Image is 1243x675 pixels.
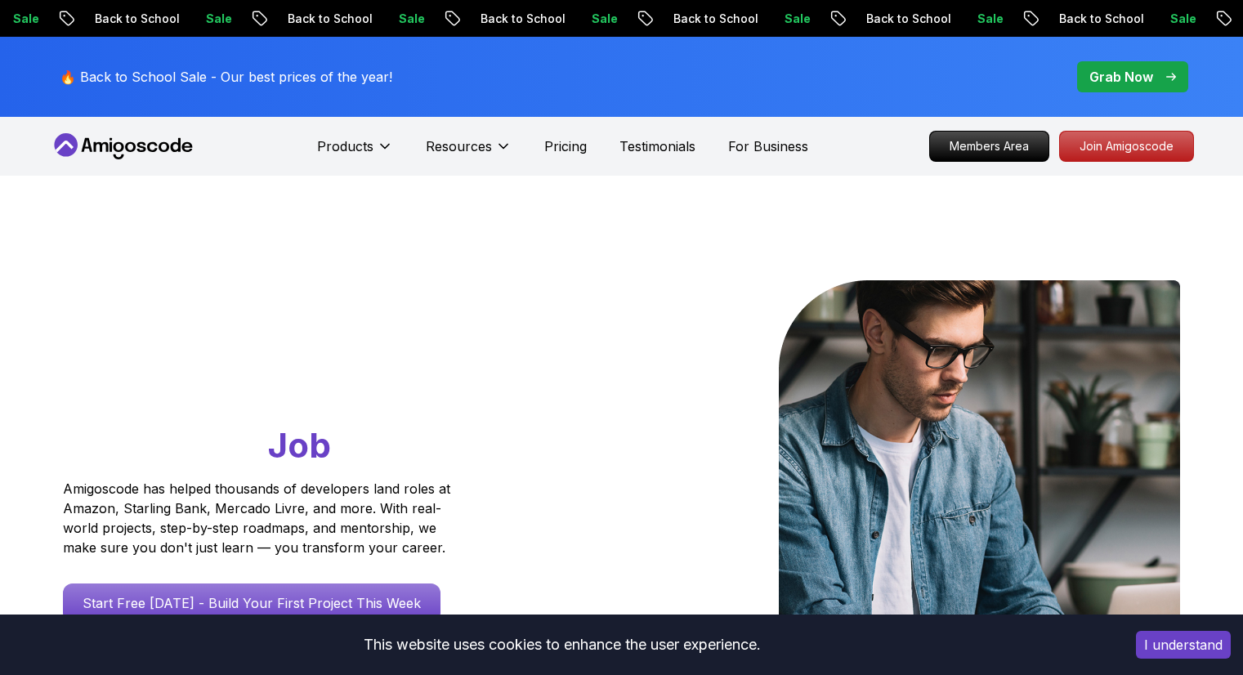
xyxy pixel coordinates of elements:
a: Join Amigoscode [1059,131,1194,162]
p: Sale [192,11,244,27]
a: Members Area [929,131,1049,162]
p: Sale [578,11,630,27]
button: Resources [426,136,512,169]
p: Back to School [852,11,964,27]
p: Back to School [467,11,578,27]
a: Testimonials [619,136,695,156]
a: Start Free [DATE] - Build Your First Project This Week [63,583,440,623]
button: Products [317,136,393,169]
p: Sale [1156,11,1209,27]
p: Sale [964,11,1016,27]
p: Sale [771,11,823,27]
p: 🔥 Back to School Sale - Our best prices of the year! [60,67,392,87]
p: Back to School [274,11,385,27]
p: Amigoscode has helped thousands of developers land roles at Amazon, Starling Bank, Mercado Livre,... [63,479,455,557]
a: Pricing [544,136,587,156]
p: Resources [426,136,492,156]
p: Sale [385,11,437,27]
p: Members Area [930,132,1049,161]
p: Join Amigoscode [1060,132,1193,161]
p: Grab Now [1089,67,1153,87]
a: For Business [728,136,808,156]
button: Accept cookies [1136,631,1231,659]
p: Products [317,136,373,156]
h1: Go From Learning to Hired: Master Java, Spring Boot & Cloud Skills That Get You the [63,280,513,469]
span: Job [268,424,331,466]
div: This website uses cookies to enhance the user experience. [12,627,1111,663]
p: Back to School [660,11,771,27]
p: Back to School [81,11,192,27]
p: Back to School [1045,11,1156,27]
